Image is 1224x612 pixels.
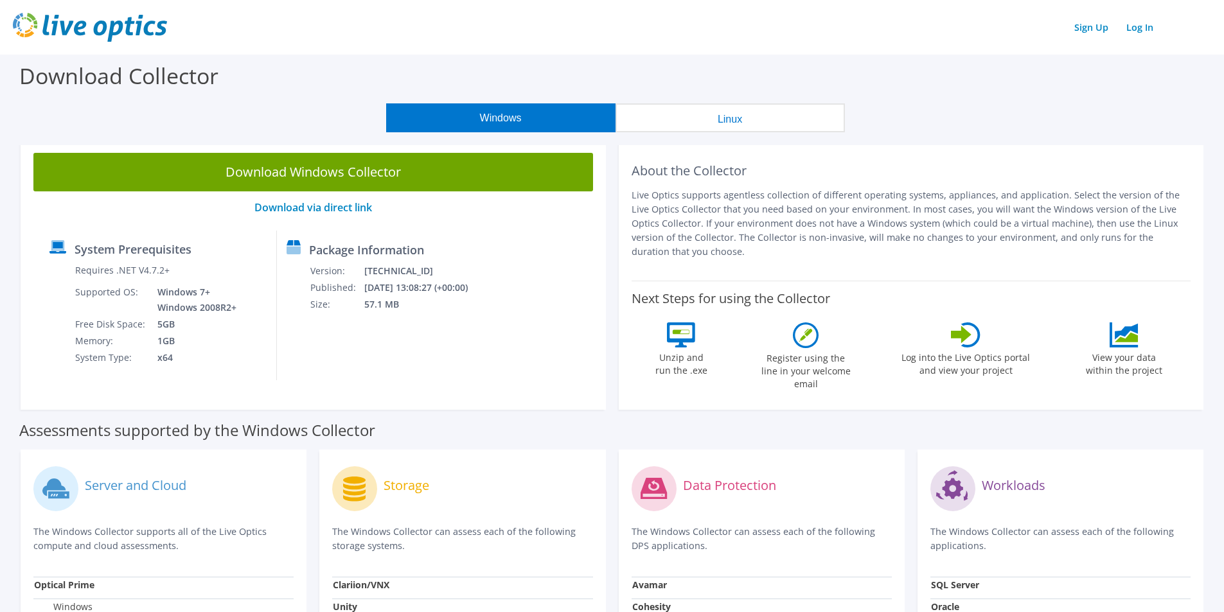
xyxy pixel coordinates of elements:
p: Live Optics supports agentless collection of different operating systems, appliances, and applica... [632,188,1191,259]
label: Workloads [982,479,1045,492]
strong: Avamar [632,579,667,591]
td: Version: [310,263,364,279]
td: [DATE] 13:08:27 (+00:00) [364,279,484,296]
h2: About the Collector [632,163,1191,179]
td: 5GB [148,316,239,333]
p: The Windows Collector can assess each of the following applications. [930,525,1191,553]
td: Supported OS: [75,284,148,316]
label: Next Steps for using the Collector [632,291,830,306]
td: Windows 7+ Windows 2008R2+ [148,284,239,316]
strong: SQL Server [931,579,979,591]
a: Sign Up [1068,18,1115,37]
img: live_optics_svg.svg [13,13,167,42]
td: x64 [148,349,239,366]
a: Download Windows Collector [33,153,593,191]
td: Free Disk Space: [75,316,148,333]
td: System Type: [75,349,148,366]
td: Memory: [75,333,148,349]
label: Server and Cloud [85,479,186,492]
strong: Optical Prime [34,579,94,591]
a: Download via direct link [254,200,372,214]
button: Windows [386,103,616,132]
label: Log into the Live Optics portal and view your project [901,347,1031,377]
button: Linux [616,103,845,132]
strong: Clariion/VNX [333,579,389,591]
label: View your data within the project [1078,347,1170,377]
label: Storage [384,479,429,492]
p: The Windows Collector can assess each of the following DPS applications. [632,525,892,553]
label: Download Collector [19,61,218,91]
a: Log In [1120,18,1160,37]
td: Size: [310,296,364,313]
label: Package Information [309,243,424,256]
label: System Prerequisites [75,243,191,256]
td: 1GB [148,333,239,349]
td: 57.1 MB [364,296,484,313]
p: The Windows Collector supports all of the Live Optics compute and cloud assessments. [33,525,294,553]
td: Published: [310,279,364,296]
label: Data Protection [683,479,776,492]
p: The Windows Collector can assess each of the following storage systems. [332,525,592,553]
label: Requires .NET V4.7.2+ [75,264,170,277]
label: Assessments supported by the Windows Collector [19,424,375,437]
label: Register using the line in your welcome email [758,348,854,390]
label: Unzip and run the .exe [652,347,711,377]
td: [TECHNICAL_ID] [364,263,484,279]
